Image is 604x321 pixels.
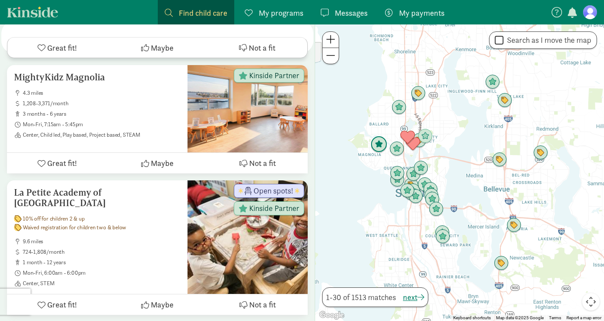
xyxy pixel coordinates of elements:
a: Open this area in Google Maps (opens a new window) [317,310,346,321]
div: Click to see details [413,161,428,176]
div: Click to see details [404,186,419,201]
span: Great fit! [47,299,77,311]
div: Click to see details [435,229,450,244]
h5: La Petite Academy of [GEOGRAPHIC_DATA] [14,187,181,208]
button: Great fit! [7,153,107,173]
label: Search as I move the map [503,35,591,45]
div: Click to see details [507,218,521,233]
div: Click to see details [418,129,433,144]
button: Great fit! [7,38,108,58]
div: Click to see details [406,137,420,152]
div: Click to see details [497,93,512,108]
div: Click to see details [423,182,438,197]
div: Click to see details [400,130,415,145]
img: Google [317,310,346,321]
span: Find child care [179,7,227,19]
div: Click to see details [435,225,450,240]
a: Terms (opens in new tab) [549,315,561,320]
button: Great fit! [7,294,107,315]
div: Click to see details [533,145,548,160]
div: Click to see details [492,152,507,167]
span: My payments [399,7,444,19]
div: Click to see details [390,173,405,187]
span: Great fit! [47,42,77,54]
div: Click to see details [411,86,426,101]
button: Maybe [108,38,208,58]
span: Not a fit [249,157,276,169]
span: 4.3 miles [23,90,181,97]
span: Mon-Fri, 7:15am - 5:45pm [23,121,181,128]
div: Click to see details [390,166,405,181]
div: Click to see details [417,177,432,192]
span: Kinside Partner [249,72,299,79]
span: 1 month - 12 years [23,259,181,266]
span: Not a fit [249,299,276,311]
span: 3 months - 6 years [23,110,181,117]
span: Maybe [151,42,174,54]
span: 724-1,808/month [23,249,181,255]
span: 10% off for children 2 & up [23,215,85,222]
div: Click to see details [400,183,415,198]
div: Click to see details [406,167,421,182]
button: Keyboard shortcuts [453,315,491,321]
h5: MightyKidz Magnolia [14,72,181,83]
span: Great fit! [47,157,77,169]
span: Open spots! [253,187,293,195]
span: Waived registration for children two & below [23,224,126,231]
div: Click to see details [425,192,440,207]
span: Map data ©2025 Google [496,315,544,320]
span: Center, STEM [23,280,181,287]
span: Not a fit [249,42,275,54]
button: Maybe [107,294,207,315]
button: Not a fit [207,38,307,58]
span: 9.6 miles [23,238,181,245]
span: Maybe [151,299,174,311]
span: 1,208-3,371/month [23,100,181,107]
button: Maybe [107,153,207,173]
span: Messages [335,7,368,19]
span: Center, Child led, Play based, Project based, STEAM [23,131,181,138]
span: My programs [259,7,303,19]
div: Click to see details [389,142,404,156]
div: Click to see details [429,202,444,217]
div: Click to see details [408,189,423,204]
span: Maybe [151,157,174,169]
span: Kinside Partner [249,204,299,212]
div: Click to see details [392,100,406,115]
button: Not a fit [208,294,308,315]
span: 1-30 of 1513 matches [326,291,396,303]
span: Mon-Fri, 6:00am - 6:00pm [23,269,181,276]
div: Click to see details [494,256,509,271]
div: Click to see details [412,133,427,148]
div: Click to see details [424,188,439,203]
button: next [403,291,424,303]
div: Click to see details [371,136,387,153]
a: Kinside [7,7,58,17]
button: Not a fit [208,153,308,173]
a: Report a map error [566,315,601,320]
button: Map camera controls [582,293,600,311]
div: Click to see details [485,75,500,90]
